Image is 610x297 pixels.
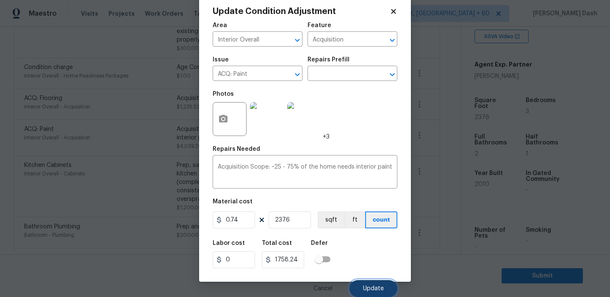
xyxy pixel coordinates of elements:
button: Open [386,34,398,46]
h5: Repairs Needed [213,146,260,152]
button: count [365,211,397,228]
button: Open [291,69,303,80]
span: Update [363,286,384,292]
button: Cancel [300,280,346,297]
h5: Labor cost [213,240,245,246]
h5: Area [213,22,227,28]
h5: Feature [308,22,331,28]
textarea: Acquisition Scope: ~25 - 75% of the home needs interior paint [218,164,392,182]
h2: Update Condition Adjustment [213,7,390,16]
h5: Issue [213,57,229,63]
button: sqft [318,211,344,228]
button: ft [344,211,365,228]
h5: Defer [311,240,328,246]
button: Update [349,280,397,297]
button: Open [386,69,398,80]
span: Cancel [313,286,333,292]
span: +3 [323,133,330,141]
h5: Material cost [213,199,252,205]
button: Open [291,34,303,46]
h5: Repairs Prefill [308,57,349,63]
h5: Total cost [262,240,292,246]
h5: Photos [213,91,234,97]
